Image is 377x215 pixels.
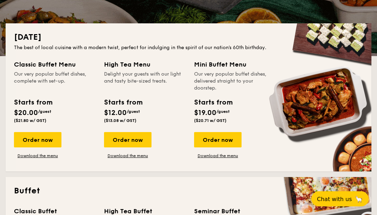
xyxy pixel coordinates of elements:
span: ($21.80 w/ GST) [14,118,46,123]
h2: [DATE] [14,32,363,43]
div: Starts from [194,98,232,108]
div: High Tea Menu [104,60,186,70]
div: Our very popular buffet dishes, complete with set-up. [14,71,96,92]
a: Download the menu [14,153,61,159]
a: Download the menu [104,153,151,159]
div: The best of local cuisine with a modern twist, perfect for indulging in the spirit of our nation’... [14,45,363,52]
div: Mini Buffet Menu [194,60,276,70]
span: /guest [216,109,230,114]
span: /guest [38,109,51,114]
span: ($20.71 w/ GST) [194,118,227,123]
div: Classic Buffet Menu [14,60,96,70]
div: Starts from [14,98,52,108]
div: Delight your guests with our light and tasty bite-sized treats. [104,71,186,92]
span: $20.00 [14,109,38,117]
div: Order now [14,132,61,148]
span: 🦙 [355,195,363,203]
h2: Buffet [14,186,363,197]
span: $12.00 [104,109,127,117]
span: /guest [127,109,140,114]
span: $19.00 [194,109,216,117]
div: Our very popular buffet dishes, delivered straight to your doorstep. [194,71,276,92]
div: Order now [104,132,151,148]
a: Download the menu [194,153,242,159]
div: Order now [194,132,242,148]
button: Chat with us🦙 [311,191,369,207]
div: Starts from [104,98,142,108]
span: ($13.08 w/ GST) [104,118,136,123]
span: Chat with us [317,196,352,202]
